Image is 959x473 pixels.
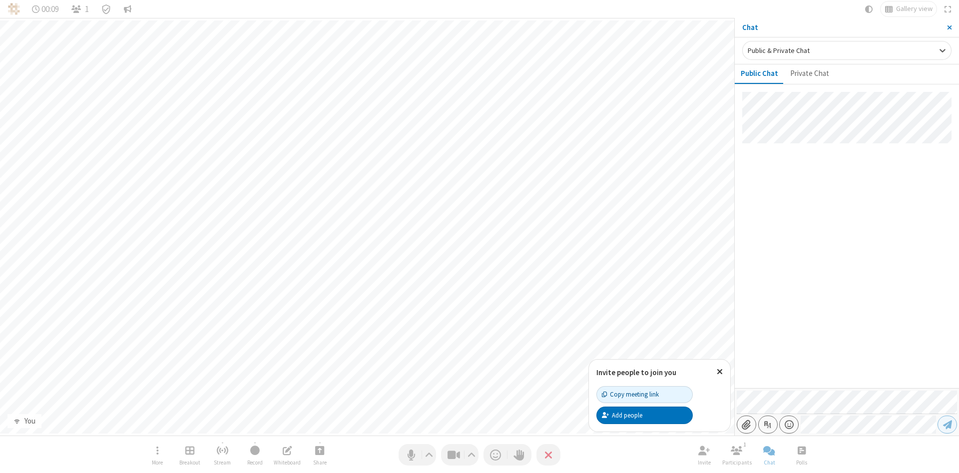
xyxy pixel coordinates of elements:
[152,460,163,466] span: More
[758,416,778,434] button: Show formatting
[313,460,327,466] span: Share
[709,360,730,384] button: Close popover
[602,390,659,399] div: Copy meeting link
[796,460,807,466] span: Polls
[779,416,799,434] button: Open menu
[274,460,301,466] span: Whiteboard
[741,440,749,449] div: 1
[881,1,937,16] button: Change layout
[596,368,676,377] label: Invite people to join you
[940,18,959,37] button: Close sidebar
[896,5,933,13] span: Gallery view
[722,460,752,466] span: Participants
[722,441,752,469] button: Open participant list
[465,444,479,466] button: Video setting
[67,1,93,16] button: Open participant list
[748,46,810,55] span: Public & Private Chat
[175,441,205,469] button: Manage Breakout Rooms
[119,1,135,16] button: Conversation
[20,416,39,427] div: You
[698,460,711,466] span: Invite
[536,444,560,466] button: End or leave meeting
[214,460,231,466] span: Stream
[938,416,957,434] button: Send message
[861,1,877,16] button: Using system theme
[689,441,719,469] button: Invite participants (Alt+I)
[272,441,302,469] button: Open shared whiteboard
[247,460,263,466] span: Record
[41,4,59,14] span: 00:09
[441,444,479,466] button: Stop video (Alt+V)
[941,1,956,16] button: Fullscreen
[596,407,693,424] button: Add people
[742,22,940,33] p: Chat
[787,441,817,469] button: Open poll
[28,1,63,16] div: Timer
[8,3,20,15] img: QA Selenium DO NOT DELETE OR CHANGE
[483,444,507,466] button: Send a reaction
[399,444,436,466] button: Mute (Alt+A)
[207,441,237,469] button: Start streaming
[507,444,531,466] button: Raise hand
[142,441,172,469] button: Open menu
[85,4,89,14] span: 1
[179,460,200,466] span: Breakout
[97,1,116,16] div: Meeting details Encryption enabled
[754,441,784,469] button: Close chat
[423,444,436,466] button: Audio settings
[764,460,775,466] span: Chat
[305,441,335,469] button: Start sharing
[240,441,270,469] button: Start recording
[735,64,784,83] button: Public Chat
[784,64,835,83] button: Private Chat
[596,386,693,403] button: Copy meeting link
